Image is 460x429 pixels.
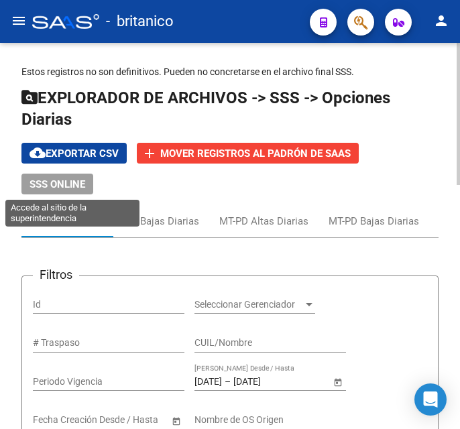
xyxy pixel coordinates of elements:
div: RG Altas Diarias [32,214,105,229]
button: SSS ONLINE [21,174,93,194]
h3: Filtros [33,265,79,284]
mat-icon: cloud_download [30,145,46,161]
button: Mover registros al PADRÓN de SAAS [137,143,359,164]
span: Mover registros al PADRÓN de SAAS [160,147,351,160]
div: MT-PD Bajas Diarias [329,214,419,229]
input: Fecha inicio [194,376,222,387]
input: Fecha fin [233,376,299,387]
mat-icon: menu [11,13,27,29]
button: Open calendar [169,414,183,428]
mat-icon: add [141,145,158,162]
span: EXPLORADOR DE ARCHIVOS -> SSS -> Opciones Diarias [21,88,390,129]
div: RG Bajas Diarias [125,214,199,229]
span: Exportar CSV [30,147,119,160]
span: – [225,376,231,387]
input: Fecha fin [93,414,159,426]
p: Estos registros no son definitivos. Pueden no concretarse en el archivo final SSS. [21,64,439,79]
span: Seleccionar Gerenciador [194,299,303,310]
button: Open calendar [331,375,345,389]
span: SSS ONLINE [30,178,85,190]
mat-icon: person [433,13,449,29]
span: - britanico [106,7,174,36]
input: Fecha inicio [33,414,82,426]
button: Exportar CSV [21,143,127,164]
div: MT-PD Altas Diarias [219,214,308,229]
div: Open Intercom Messenger [414,383,447,416]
